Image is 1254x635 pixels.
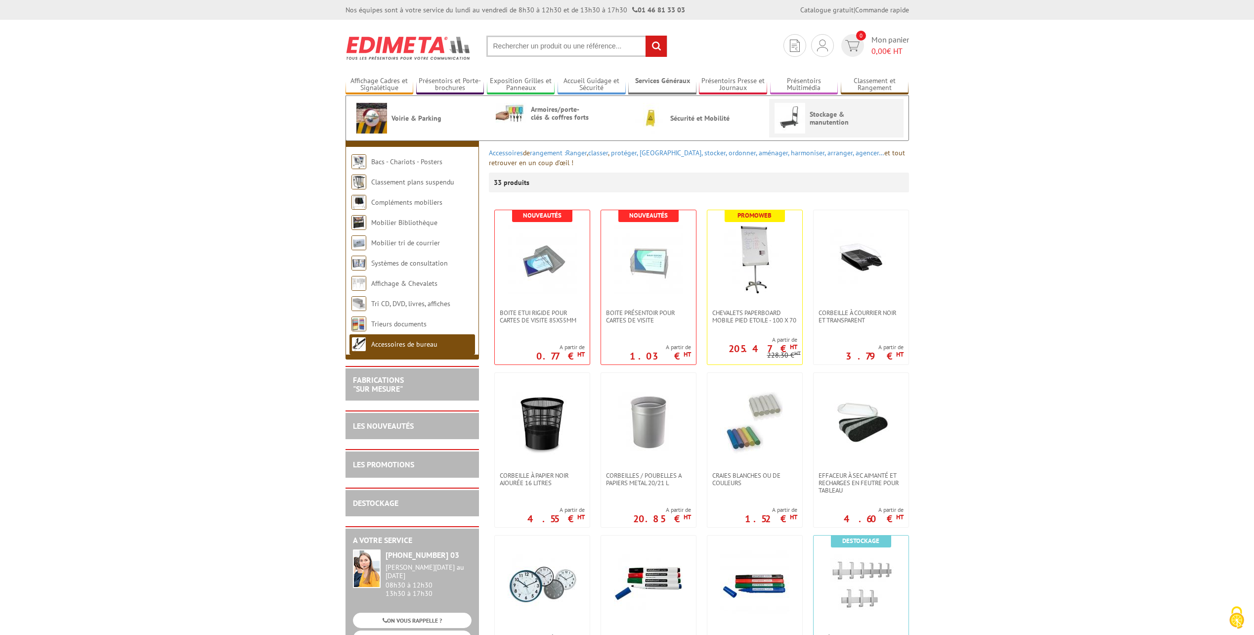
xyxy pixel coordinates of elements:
strong: 01 46 81 33 03 [632,5,685,14]
a: Bacs - Chariots - Posters [371,157,442,166]
a: Services Généraux [628,77,696,93]
span: Sécurité et Mobilité [670,114,730,122]
span: Boite présentoir pour Cartes de Visite [606,309,691,324]
a: Chevalets Paperboard Mobile Pied Etoile - 100 x 70 [707,309,802,324]
a: ordonner, [729,148,757,157]
a: protéger, [611,148,638,157]
span: Corbeille à courrier noir et transparent [819,309,904,324]
sup: HT [790,343,797,351]
sup: HT [684,350,691,359]
p: 1.03 € [630,353,691,359]
h2: A votre service [353,536,472,545]
a: harmoniser, [791,148,825,157]
a: Sécurité et Mobilité [635,103,759,134]
a: Affichage Cadres et Signalétique [346,77,414,93]
a: Armoires/porte-clés & coffres forts [496,103,619,123]
span: de , , [523,148,609,157]
a: Présentoirs Multimédia [770,77,838,93]
sup: HT [794,350,801,357]
img: Corbeille à papier noir ajourée 16 Litres [508,388,577,457]
p: 228.30 € [767,352,801,359]
a: Catalogue gratuit [800,5,854,14]
img: Mobilier tri de courrier [351,235,366,250]
input: Rechercher un produit ou une référence... [486,36,667,57]
img: devis rapide [845,40,860,51]
img: Accessoires de bureau [351,337,366,352]
span: A partir de [846,343,904,351]
b: Promoweb [737,211,772,220]
img: Chevalets Paperboard Mobile Pied Etoile - 100 x 70 [720,225,789,294]
span: € HT [871,45,909,57]
a: aménager, [759,148,789,157]
a: Classement plans suspendu [371,178,454,186]
sup: HT [790,513,797,521]
span: A partir de [630,343,691,351]
strong: [PHONE_NUMBER] 03 [386,550,459,560]
span: A partir de [527,506,585,514]
a: devis rapide 0 Mon panier 0,00€ HT [839,34,909,57]
div: Nos équipes sont à votre service du lundi au vendredi de 8h30 à 12h30 et de 13h30 à 17h30 [346,5,685,15]
img: Compléments mobiliers [351,195,366,210]
a: Corbeille à papier noir ajourée 16 Litres [495,472,590,487]
a: agencer… [856,148,884,157]
a: Boite Etui rigide pour Cartes de Visite 85x55mm [495,309,590,324]
a: [GEOGRAPHIC_DATA], [640,148,702,157]
a: Présentoirs Presse et Journaux [699,77,767,93]
a: Stockage & manutention [775,103,898,134]
a: Commande rapide [855,5,909,14]
span: A partir de [745,506,797,514]
img: Mobilier Bibliothèque [351,215,366,230]
img: Armoires/porte-clés & coffres forts [496,103,526,123]
img: Patères - Portemanteaux en acier muraux [826,550,896,620]
a: Exposition Grilles et Panneaux [487,77,555,93]
p: 0.77 € [536,353,585,359]
a: rangement : [530,148,566,157]
a: Mobilier Bibliothèque [371,218,437,227]
img: Bacs - Chariots - Posters [351,154,366,169]
a: Compléments mobiliers [371,198,442,207]
a: classer [588,148,608,157]
img: Corbeille à courrier noir et transparent [826,225,896,294]
sup: HT [896,350,904,359]
img: Effaceur à sec aimanté et recharges en feutre pour tableau [826,388,896,457]
div: | [800,5,909,15]
span: Boite Etui rigide pour Cartes de Visite 85x55mm [500,309,585,324]
span: Mon panier [871,34,909,57]
span: CORBEILLES / POUBELLES A PAPIERS METAL 20/21 L [606,472,691,487]
span: Armoires/porte-clés & coffres forts [531,105,590,121]
img: Horloge murale à quartz silencieuse Ø 30 cm [508,550,577,620]
span: 0 [856,31,866,41]
div: [PERSON_NAME][DATE] au [DATE] [386,563,472,580]
img: Boite Etui rigide pour Cartes de Visite 85x55mm [508,225,577,294]
img: Sécurité et Mobilité [635,103,666,134]
img: Craies blanches ou de couleurs [720,388,789,457]
button: Cookies (fenêtre modale) [1219,601,1254,635]
a: Voirie & Parking [356,103,480,134]
img: Cookies (fenêtre modale) [1224,605,1249,630]
a: LES NOUVEAUTÉS [353,421,414,431]
a: CORBEILLES / POUBELLES A PAPIERS METAL 20/21 L [601,472,696,487]
img: Trieurs documents [351,317,366,331]
sup: HT [896,513,904,521]
p: 1.52 € [745,516,797,522]
span: Craies blanches ou de couleurs [712,472,797,487]
span: A partir de [844,506,904,514]
a: Mobilier tri de courrier [371,238,440,247]
span: Corbeille à papier noir ajourée 16 Litres [500,472,585,487]
sup: HT [684,513,691,521]
p: 205.47 € [729,346,797,352]
img: Lot de 4 feutres effaçables à sec couleurs assorties [614,550,683,620]
img: Tri CD, DVD, livres, affiches [351,296,366,311]
a: FABRICATIONS"Sur Mesure" [353,375,404,394]
a: Ranger [566,148,587,157]
input: rechercher [646,36,667,57]
img: Stockage & manutention [775,103,805,134]
span: A partir de [707,336,797,344]
a: Accessoires [489,148,523,157]
img: CORBEILLES / POUBELLES A PAPIERS METAL 20/21 L [614,388,683,457]
a: Systèmes de consultation [371,259,448,268]
a: stocker, [704,148,727,157]
img: Voirie & Parking [356,103,387,134]
sup: HT [577,513,585,521]
p: 3.79 € [846,353,904,359]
